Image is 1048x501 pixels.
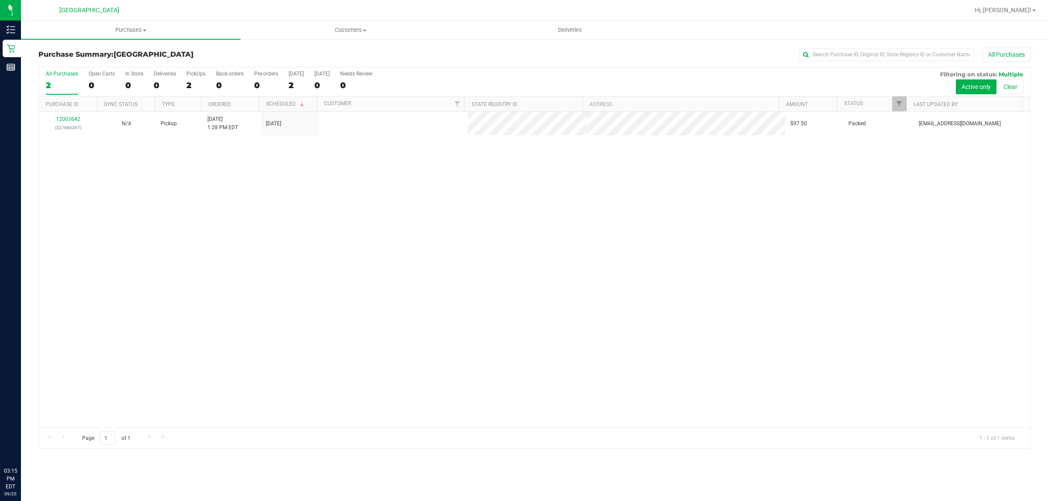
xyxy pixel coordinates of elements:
span: Hi, [PERSON_NAME]! [975,7,1031,14]
a: 12003642 [56,116,80,122]
div: In Store [125,71,143,77]
input: 1 [100,431,116,445]
span: [DATE] [266,120,281,128]
a: Last Updated By [914,101,958,107]
a: Status [844,100,863,106]
div: 0 [254,80,278,90]
div: 2 [186,80,206,90]
div: Pre-orders [254,71,278,77]
span: $97.50 [790,120,807,128]
div: Needs Review [340,71,372,77]
div: [DATE] [289,71,304,77]
div: All Purchases [46,71,78,77]
span: [GEOGRAPHIC_DATA] [59,7,119,14]
a: Deliveries [460,21,680,39]
div: Open Carts [89,71,115,77]
div: 2 [289,80,304,90]
span: Not Applicable [122,120,131,127]
p: 03:15 PM EDT [4,467,17,491]
span: Pickup [161,120,177,128]
span: Multiple [999,71,1023,78]
div: 0 [216,80,244,90]
p: (327680267) [44,124,92,132]
span: [GEOGRAPHIC_DATA] [114,50,193,58]
a: Ordered [208,101,231,107]
a: Scheduled [266,101,306,107]
div: PickUps [186,71,206,77]
a: Type [162,101,175,107]
a: Customers [241,21,460,39]
button: All Purchases [982,47,1031,62]
a: Amount [786,101,808,107]
inline-svg: Reports [7,63,15,72]
iframe: Resource center [9,431,35,457]
inline-svg: Retail [7,44,15,53]
button: Active only [956,79,996,94]
inline-svg: Inventory [7,25,15,34]
input: Search Purchase ID, Original ID, State Registry ID or Customer Name... [799,48,974,61]
a: State Registry ID [472,101,517,107]
span: [EMAIL_ADDRESS][DOMAIN_NAME] [919,120,1001,128]
th: Address [583,96,779,112]
a: Purchases [21,21,241,39]
span: 1 - 1 of 1 items [972,431,1021,444]
span: Deliveries [546,26,594,34]
a: Customer [324,100,351,106]
span: Purchases [21,26,241,34]
span: Page of 1 [75,431,138,445]
div: Deliveries [154,71,176,77]
iframe: Resource center unread badge [26,430,36,440]
span: [DATE] 1:28 PM EDT [207,115,238,132]
span: Customers [241,26,460,34]
span: Filtering on status: [940,71,997,78]
button: Clear [998,79,1023,94]
div: 0 [154,80,176,90]
div: 2 [46,80,78,90]
p: 09/25 [4,491,17,497]
a: Filter [450,96,464,111]
div: 0 [89,80,115,90]
div: [DATE] [314,71,330,77]
span: Packed [848,120,866,128]
div: 0 [314,80,330,90]
div: 0 [340,80,372,90]
h3: Purchase Summary: [38,51,369,58]
div: 0 [125,80,143,90]
div: Back-orders [216,71,244,77]
a: Purchase ID [45,101,79,107]
button: N/A [122,120,131,128]
a: Sync Status [104,101,138,107]
a: Filter [892,96,907,111]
